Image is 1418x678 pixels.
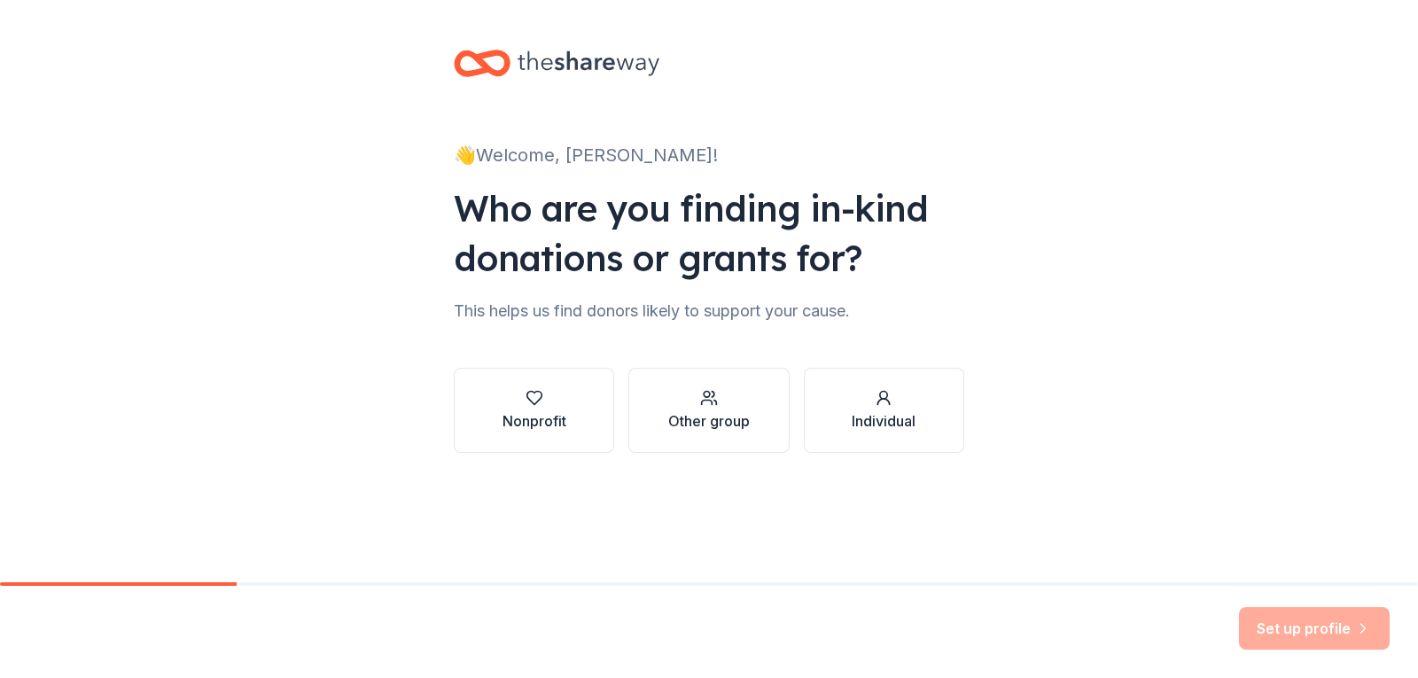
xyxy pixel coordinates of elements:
[804,368,964,453] button: Individual
[454,368,614,453] button: Nonprofit
[852,410,915,432] div: Individual
[454,297,964,325] div: This helps us find donors likely to support your cause.
[628,368,789,453] button: Other group
[503,410,566,432] div: Nonprofit
[454,141,964,169] div: 👋 Welcome, [PERSON_NAME]!
[668,410,750,432] div: Other group
[454,183,964,283] div: Who are you finding in-kind donations or grants for?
